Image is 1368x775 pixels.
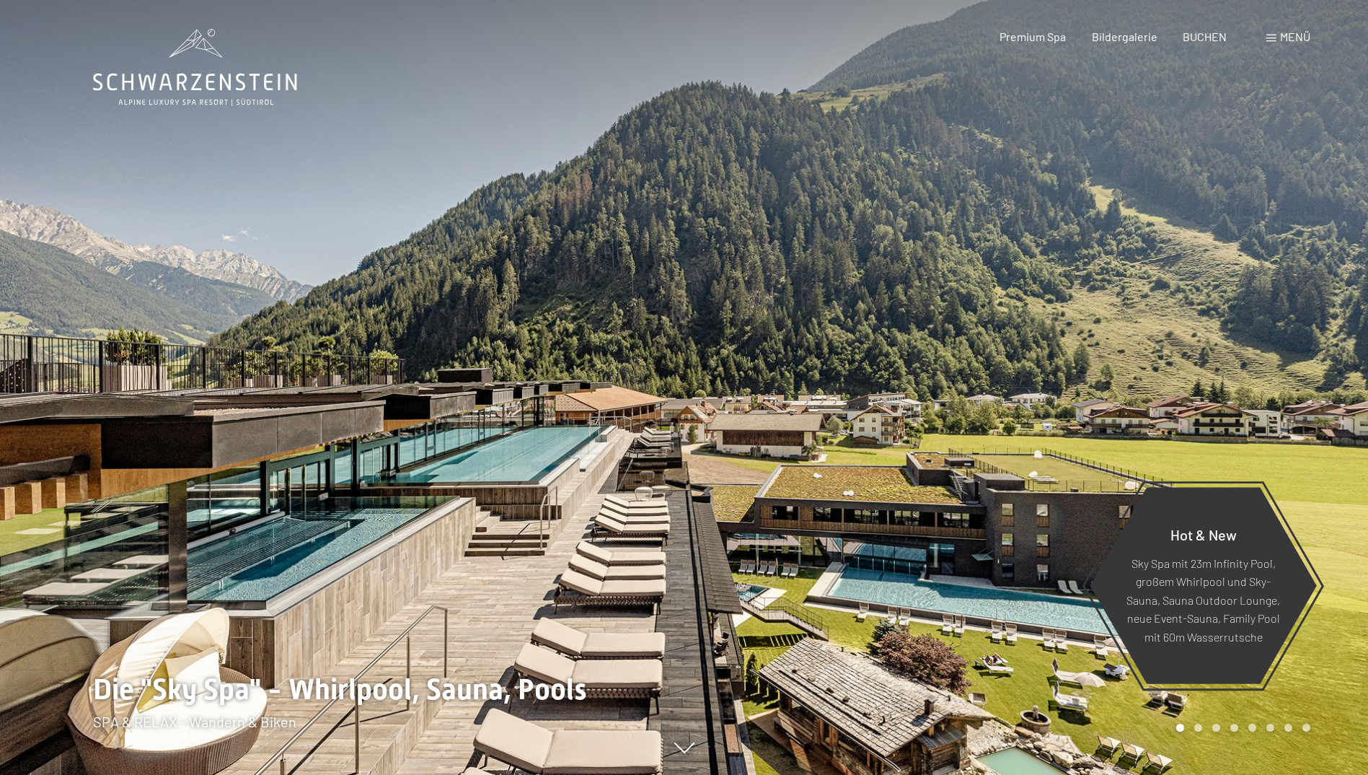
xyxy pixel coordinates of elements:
span: Menü [1280,30,1310,43]
a: Hot & New Sky Spa mit 23m Infinity Pool, großem Whirlpool und Sky-Sauna, Sauna Outdoor Lounge, ne... [1089,486,1318,685]
div: Carousel Page 7 [1284,724,1292,732]
a: Premium Spa [999,30,1066,43]
a: BUCHEN [1183,30,1227,43]
div: Carousel Page 2 [1194,724,1202,732]
a: Bildergalerie [1092,30,1157,43]
div: Carousel Page 4 [1230,724,1238,732]
div: Carousel Page 8 [1302,724,1310,732]
div: Carousel Page 6 [1266,724,1274,732]
div: Carousel Page 1 (Current Slide) [1176,724,1184,732]
div: Carousel Page 3 [1212,724,1220,732]
div: Carousel Pagination [1171,724,1310,732]
span: Hot & New [1170,525,1237,543]
div: Carousel Page 5 [1248,724,1256,732]
p: Sky Spa mit 23m Infinity Pool, großem Whirlpool und Sky-Sauna, Sauna Outdoor Lounge, neue Event-S... [1125,553,1281,646]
